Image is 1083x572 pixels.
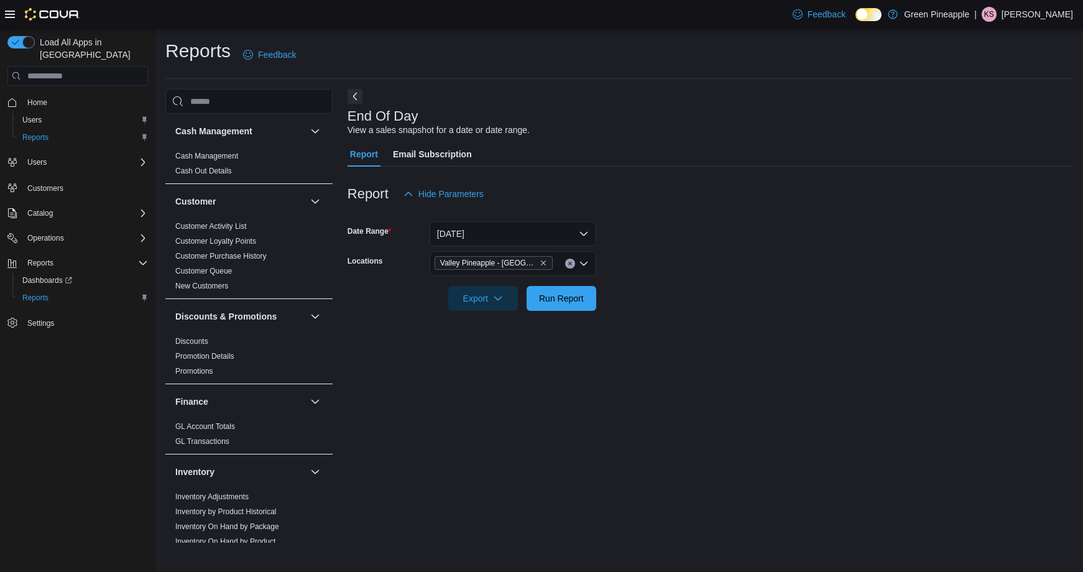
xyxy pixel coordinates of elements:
[22,180,148,195] span: Customers
[308,124,323,139] button: Cash Management
[165,219,333,298] div: Customer
[350,142,378,167] span: Report
[175,336,208,346] span: Discounts
[175,125,305,137] button: Cash Management
[527,286,596,311] button: Run Report
[855,21,856,22] span: Dark Mode
[17,273,77,288] a: Dashboards
[22,95,52,110] a: Home
[175,282,228,290] a: New Customers
[175,507,277,517] span: Inventory by Product Historical
[22,206,58,221] button: Catalog
[175,466,305,478] button: Inventory
[27,98,47,108] span: Home
[175,367,213,376] a: Promotions
[348,187,389,201] h3: Report
[17,113,148,127] span: Users
[175,267,232,275] a: Customer Queue
[2,314,153,332] button: Settings
[175,466,214,478] h3: Inventory
[22,155,148,170] span: Users
[175,252,267,261] a: Customer Purchase History
[175,437,229,446] a: GL Transactions
[565,259,575,269] button: Clear input
[308,194,323,209] button: Customer
[27,183,63,193] span: Customers
[788,2,850,27] a: Feedback
[175,125,252,137] h3: Cash Management
[393,142,472,167] span: Email Subscription
[175,166,232,176] span: Cash Out Details
[165,419,333,454] div: Finance
[175,352,234,361] a: Promotion Details
[22,316,59,331] a: Settings
[175,310,305,323] button: Discounts & Promotions
[175,195,216,208] h3: Customer
[17,273,148,288] span: Dashboards
[399,182,489,206] button: Hide Parameters
[175,237,256,246] a: Customer Loyalty Points
[2,154,153,171] button: Users
[418,188,484,200] span: Hide Parameters
[12,129,153,146] button: Reports
[7,88,148,364] nav: Complex example
[27,233,64,243] span: Operations
[175,507,277,516] a: Inventory by Product Historical
[175,152,238,160] a: Cash Management
[175,337,208,346] a: Discounts
[22,95,148,110] span: Home
[175,351,234,361] span: Promotion Details
[855,8,882,21] input: Dark Mode
[22,293,48,303] span: Reports
[540,259,547,267] button: Remove Valley Pineapple - Fruitvale from selection in this group
[175,221,247,231] span: Customer Activity List
[175,395,305,408] button: Finance
[1002,7,1073,22] p: [PERSON_NAME]
[17,290,53,305] a: Reports
[904,7,969,22] p: Green Pineapple
[175,537,275,546] a: Inventory On Hand by Product
[17,113,47,127] a: Users
[12,272,153,289] a: Dashboards
[25,8,80,21] img: Cova
[175,395,208,408] h3: Finance
[22,256,58,270] button: Reports
[165,39,231,63] h1: Reports
[22,181,68,196] a: Customers
[175,222,247,231] a: Customer Activity List
[308,394,323,409] button: Finance
[2,254,153,272] button: Reports
[348,89,362,104] button: Next
[448,286,518,311] button: Export
[579,259,589,269] button: Open list of options
[539,292,584,305] span: Run Report
[175,422,235,431] a: GL Account Totals
[440,257,537,269] span: Valley Pineapple - [GEOGRAPHIC_DATA]
[175,492,249,502] span: Inventory Adjustments
[175,167,232,175] a: Cash Out Details
[175,251,267,261] span: Customer Purchase History
[22,231,69,246] button: Operations
[348,124,530,137] div: View a sales snapshot for a date or date range.
[22,155,52,170] button: Users
[175,310,277,323] h3: Discounts & Promotions
[165,334,333,384] div: Discounts & Promotions
[435,256,553,270] span: Valley Pineapple - Fruitvale
[175,492,249,501] a: Inventory Adjustments
[175,281,228,291] span: New Customers
[27,318,54,328] span: Settings
[17,290,148,305] span: Reports
[348,226,392,236] label: Date Range
[175,266,232,276] span: Customer Queue
[12,289,153,307] button: Reports
[22,115,42,125] span: Users
[456,286,510,311] span: Export
[27,208,53,218] span: Catalog
[2,229,153,247] button: Operations
[308,309,323,324] button: Discounts & Promotions
[22,132,48,142] span: Reports
[175,195,305,208] button: Customer
[175,436,229,446] span: GL Transactions
[165,149,333,183] div: Cash Management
